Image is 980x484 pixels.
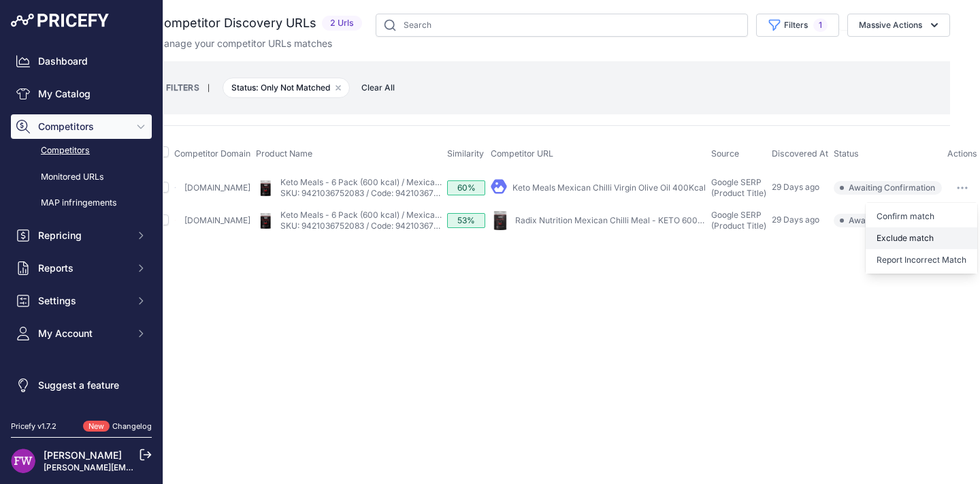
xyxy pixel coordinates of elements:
span: Competitors [38,120,127,133]
button: Filters1 [756,14,839,37]
span: Competitor URL [491,148,553,159]
span: 2 Urls [322,16,362,31]
button: Massive Actions [847,14,950,37]
span: Competitor Domain [174,148,250,159]
span: Product Name [256,148,312,159]
span: Settings [38,294,127,308]
a: [DOMAIN_NAME] [184,215,250,225]
span: 29 Days ago [772,214,819,225]
a: Keto Meals - 6 Pack (600 kcal) / Mexican Chilli [280,210,461,220]
small: | [199,84,218,92]
a: Keto Meals - 6 Pack (600 kcal) / Mexican Chilli [280,177,461,187]
nav: Sidebar [11,49,152,404]
button: Clear All [355,81,402,95]
div: 53% [447,213,485,228]
a: SKU: 9421036752083 / Code: 9421036752083 [280,221,458,231]
span: Awaiting Confirmation [834,214,942,227]
a: Changelog [112,421,152,431]
span: My Account [38,327,127,340]
h2: Competitor Discovery URLs [155,14,316,33]
button: Confirm match [866,206,977,227]
a: [DOMAIN_NAME] [184,182,250,193]
span: Repricing [38,229,127,242]
a: Monitored URLs [11,165,152,189]
span: Google SERP (Product Title) [711,210,766,231]
span: Discovered At [772,148,828,159]
a: Radix Nutrition Mexican Chilli Meal - KETO 600 v9.0 [515,215,717,225]
a: Suggest a feature [11,373,152,398]
span: 1 [813,18,828,32]
button: Competitors [11,114,152,139]
img: Pricefy Logo [11,14,109,27]
small: FILTERS [166,82,199,93]
a: Dashboard [11,49,152,74]
span: Status [834,148,859,159]
span: Awaiting Confirmation [834,181,942,195]
a: Keto Meals Mexican Chilli Virgin Olive Oil 400Kcal [512,182,706,193]
a: [PERSON_NAME] [44,449,122,461]
span: Similarity [447,148,484,159]
button: Exclude match [866,227,977,249]
a: Competitors [11,139,152,163]
span: New [83,421,110,432]
span: Google SERP (Product Title) [711,177,766,198]
a: My Catalog [11,82,152,106]
span: 29 Days ago [772,182,819,192]
button: Settings [11,289,152,313]
a: SKU: 9421036752083 / Code: 9421036752083 [280,188,458,198]
button: My Account [11,321,152,346]
div: 60% [447,180,485,195]
button: Repricing [11,223,152,248]
p: Manage your competitor URLs matches [155,37,332,50]
span: Actions [947,148,977,159]
button: Report Incorrect Match [866,249,977,271]
a: MAP infringements [11,191,152,215]
button: Reports [11,256,152,280]
a: [PERSON_NAME][EMAIL_ADDRESS][DOMAIN_NAME] [44,462,253,472]
input: Search [376,14,748,37]
div: Pricefy v1.7.2 [11,421,56,432]
span: Status: Only Not Matched [223,78,350,98]
span: Source [711,148,739,159]
span: Reports [38,261,127,275]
